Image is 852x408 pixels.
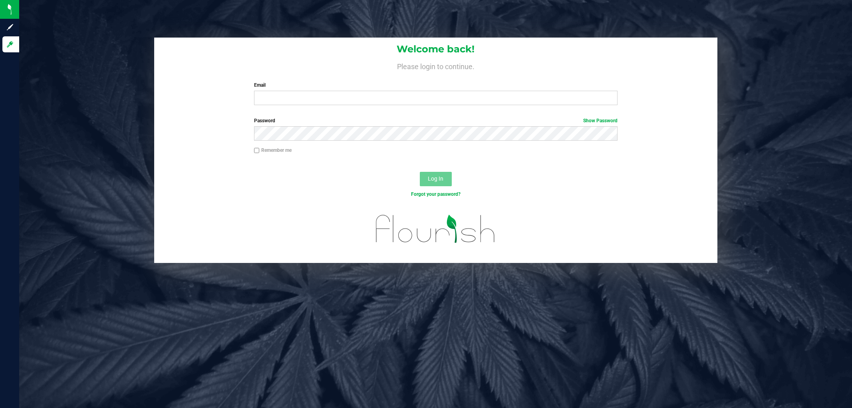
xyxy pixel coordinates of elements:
[154,61,717,70] h4: Please login to continue.
[6,23,14,31] inline-svg: Sign up
[254,148,260,153] input: Remember me
[254,82,618,89] label: Email
[154,44,717,54] h1: Welcome back!
[411,191,461,197] a: Forgot your password?
[583,118,618,123] a: Show Password
[6,40,14,48] inline-svg: Log in
[420,172,452,186] button: Log In
[365,206,506,251] img: flourish_logo.svg
[428,175,443,182] span: Log In
[254,147,292,154] label: Remember me
[254,118,275,123] span: Password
